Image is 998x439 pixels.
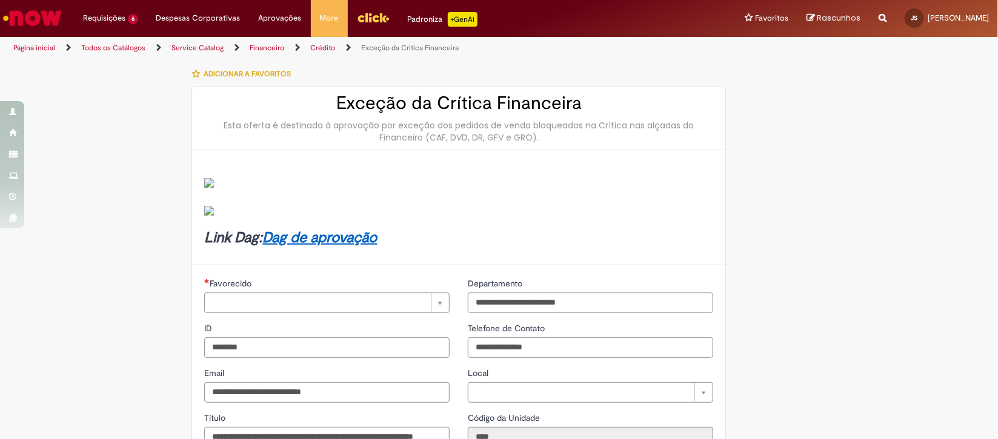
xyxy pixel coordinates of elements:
span: ID [204,323,215,334]
span: Necessários [204,279,210,283]
span: Despesas Corporativas [156,12,241,24]
input: Departamento [468,292,713,313]
a: Crédito [310,43,335,53]
img: sys_attachment.do [204,178,214,188]
img: ServiceNow [1,6,64,30]
span: Necessários - Favorecido [210,278,254,289]
a: Rascunhos [807,13,860,24]
span: More [320,12,339,24]
input: Email [204,382,450,403]
span: Adicionar a Favoritos [204,69,291,79]
a: Exceção da Crítica Financeira [361,43,459,53]
img: click_logo_yellow_360x200.png [357,8,390,27]
p: +GenAi [448,12,477,27]
span: [PERSON_NAME] [928,13,989,23]
span: Email [204,368,227,378]
span: Título [204,412,228,423]
img: sys_attachment.do [204,206,214,216]
span: 6 [128,14,138,24]
a: Dag de aprovação [262,228,377,247]
a: Limpar campo Favorecido [204,292,450,313]
span: Telefone de Contato [468,323,547,334]
span: Favoritos [755,12,788,24]
strong: Link Dag: [204,228,377,247]
span: Departamento [468,278,525,289]
input: ID [204,337,450,358]
a: Service Catalog [171,43,224,53]
h2: Exceção da Crítica Financeira [204,93,713,113]
span: JS [911,14,918,22]
span: Requisições [83,12,125,24]
label: Somente leitura - Código da Unidade [468,412,542,424]
a: Limpar campo Local [468,382,713,403]
div: Padroniza [408,12,477,27]
a: Todos os Catálogos [81,43,145,53]
span: Rascunhos [817,12,860,24]
span: Local [468,368,491,378]
input: Telefone de Contato [468,337,713,358]
span: Somente leitura - Código da Unidade [468,412,542,423]
a: Página inicial [13,43,55,53]
span: Aprovações [259,12,302,24]
a: Financeiro [250,43,284,53]
ul: Trilhas de página [9,37,656,59]
div: Esta oferta é destinada à aprovação por exceção dos pedidos de venda bloqueados na Crítica nas al... [204,119,713,144]
button: Adicionar a Favoritos [191,61,298,87]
